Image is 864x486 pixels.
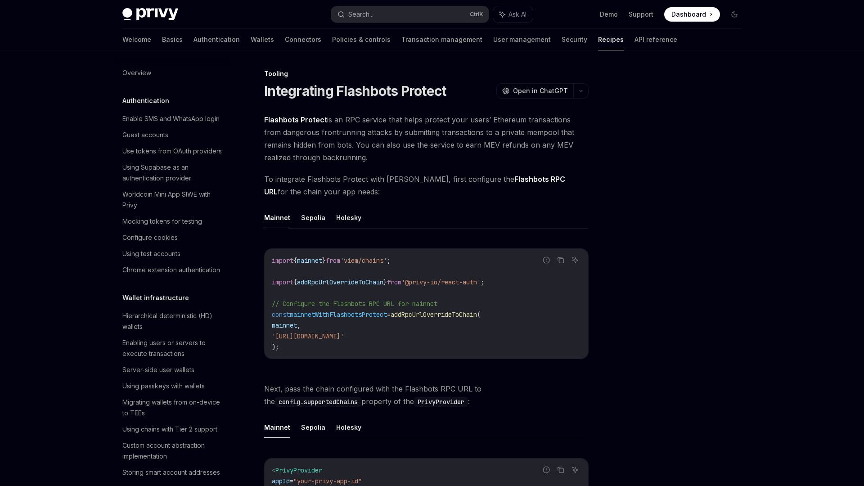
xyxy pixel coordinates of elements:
a: Basics [162,29,183,50]
a: Migrating wallets from on-device to TEEs [115,394,230,421]
a: Using test accounts [115,246,230,262]
a: Using Supabase as an authentication provider [115,159,230,186]
img: dark logo [122,8,178,21]
button: Holesky [336,207,361,228]
div: Enabling users or servers to execute transactions [122,337,225,359]
button: Report incorrect code [540,464,552,476]
div: Storing smart account addresses [122,467,220,478]
button: Mainnet [264,207,290,228]
span: = [387,310,391,319]
h5: Wallet infrastructure [122,292,189,303]
button: Open in ChatGPT [496,83,573,99]
a: Use tokens from OAuth providers [115,143,230,159]
span: { [293,256,297,265]
button: Sepolia [301,417,325,438]
span: , [297,321,301,329]
div: Custom account abstraction implementation [122,440,225,462]
a: Chrome extension authentication [115,262,230,278]
span: To integrate Flashbots Protect with [PERSON_NAME], first configure the for the chain your app needs: [264,173,589,198]
span: // Configure the Flashbots RPC URL for mainnet [272,300,437,308]
a: Server-side user wallets [115,362,230,378]
div: Overview [122,67,151,78]
a: Overview [115,65,230,81]
span: ( [477,310,481,319]
span: addRpcUrlOverrideToChain [391,310,477,319]
button: Holesky [336,417,361,438]
span: mainnet [272,321,297,329]
div: Chrome extension authentication [122,265,220,275]
span: import [272,256,293,265]
button: Copy the contents from the code block [555,254,567,266]
a: Security [562,29,587,50]
button: Search...CtrlK [331,6,489,22]
a: Custom account abstraction implementation [115,437,230,464]
span: from [326,256,340,265]
a: Welcome [122,29,151,50]
a: Flashbots Protect [264,115,327,125]
span: appId [272,477,290,485]
a: Storing smart account addresses [115,464,230,481]
a: API reference [634,29,677,50]
div: Mocking tokens for testing [122,216,202,227]
button: Toggle dark mode [727,7,742,22]
span: Open in ChatGPT [513,86,568,95]
span: ; [387,256,391,265]
span: "your-privy-app-id" [293,477,362,485]
a: Guest accounts [115,127,230,143]
a: Configure cookies [115,229,230,246]
span: Ask AI [508,10,526,19]
h1: Integrating Flashbots Protect [264,83,446,99]
a: Connectors [285,29,321,50]
h5: Authentication [122,95,169,106]
a: Demo [600,10,618,19]
a: Authentication [193,29,240,50]
a: Worldcoin Mini App SIWE with Privy [115,186,230,213]
button: Ask AI [569,464,581,476]
a: Enabling users or servers to execute transactions [115,335,230,362]
div: Enable SMS and WhatsApp login [122,113,220,124]
span: ; [481,278,484,286]
div: Using passkeys with wallets [122,381,205,391]
span: is an RPC service that helps protect your users’ Ethereum transactions from dangerous frontrunnin... [264,113,589,164]
div: Using Supabase as an authentication provider [122,162,225,184]
div: Hierarchical deterministic (HD) wallets [122,310,225,332]
a: Recipes [598,29,624,50]
div: Using test accounts [122,248,180,259]
a: Transaction management [401,29,482,50]
button: Mainnet [264,417,290,438]
div: Tooling [264,69,589,78]
div: Server-side user wallets [122,364,194,375]
span: '[URL][DOMAIN_NAME]' [272,332,344,340]
button: Ask AI [569,254,581,266]
code: PrivyProvider [414,397,468,407]
span: const [272,310,290,319]
div: Using chains with Tier 2 support [122,424,217,435]
span: } [383,278,387,286]
button: Ask AI [493,6,533,22]
span: ); [272,343,279,351]
span: Ctrl K [470,11,483,18]
a: Enable SMS and WhatsApp login [115,111,230,127]
div: Use tokens from OAuth providers [122,146,222,157]
span: '@privy-io/react-auth' [401,278,481,286]
div: Configure cookies [122,232,178,243]
button: Copy the contents from the code block [555,464,567,476]
a: Using passkeys with wallets [115,378,230,394]
a: Policies & controls [332,29,391,50]
a: User management [493,29,551,50]
code: config.supportedChains [275,397,361,407]
button: Report incorrect code [540,254,552,266]
div: Search... [348,9,373,20]
span: = [290,477,293,485]
div: Worldcoin Mini App SIWE with Privy [122,189,225,211]
span: } [322,256,326,265]
span: mainnetWithFlashbotsProtect [290,310,387,319]
a: Dashboard [664,7,720,22]
span: PrivyProvider [275,466,322,474]
span: Next, pass the chain configured with the Flashbots RPC URL to the property of the : [264,382,589,408]
span: import [272,278,293,286]
span: Dashboard [671,10,706,19]
a: Hierarchical deterministic (HD) wallets [115,308,230,335]
span: { [293,278,297,286]
button: Sepolia [301,207,325,228]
